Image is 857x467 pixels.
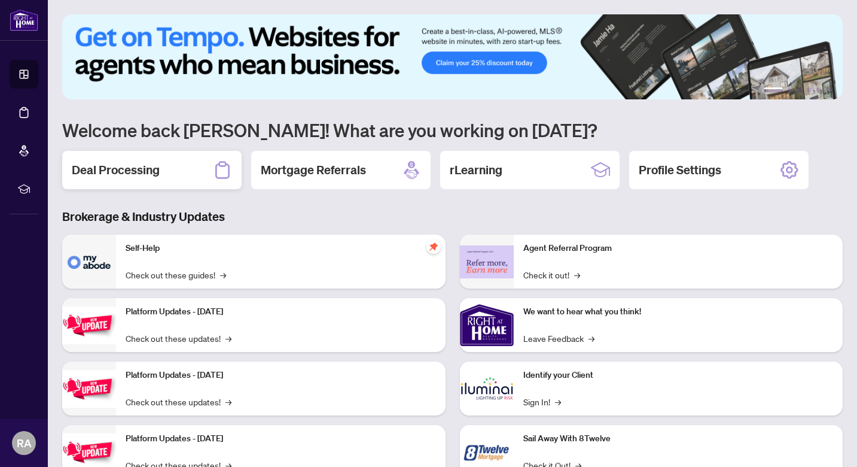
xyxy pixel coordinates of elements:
p: Sail Away With 8Twelve [523,432,834,445]
span: → [588,332,594,345]
h2: rLearning [450,162,502,178]
button: 3 [797,87,802,92]
p: Platform Updates - [DATE] [126,369,436,382]
p: Agent Referral Program [523,242,834,255]
button: Open asap [809,425,845,461]
h3: Brokerage & Industry Updates [62,208,843,225]
a: Sign In!→ [523,395,561,408]
button: 1 [764,87,783,92]
img: logo [10,9,38,31]
a: Check out these guides!→ [126,268,226,281]
button: 4 [807,87,812,92]
h2: Profile Settings [639,162,721,178]
a: Leave Feedback→ [523,332,594,345]
span: RA [17,435,32,451]
p: Platform Updates - [DATE] [126,432,436,445]
span: pushpin [426,239,441,254]
h1: Welcome back [PERSON_NAME]! What are you working on [DATE]? [62,119,843,141]
h2: Deal Processing [72,162,160,178]
img: We want to hear what you think! [460,298,514,352]
img: Platform Updates - July 8, 2025 [62,370,116,408]
p: Platform Updates - [DATE] [126,305,436,319]
p: We want to hear what you think! [523,305,834,319]
button: 2 [788,87,792,92]
span: → [225,395,231,408]
img: Identify your Client [460,362,514,416]
h2: Mortgage Referrals [261,162,366,178]
span: → [220,268,226,281]
a: Check out these updates!→ [126,332,231,345]
a: Check it out!→ [523,268,580,281]
span: → [225,332,231,345]
img: Agent Referral Program [460,245,514,278]
img: Slide 0 [62,14,843,99]
a: Check out these updates!→ [126,395,231,408]
p: Self-Help [126,242,436,255]
button: 5 [816,87,821,92]
img: Platform Updates - July 21, 2025 [62,307,116,344]
span: → [555,395,561,408]
p: Identify your Client [523,369,834,382]
span: → [574,268,580,281]
img: Self-Help [62,235,116,289]
button: 6 [826,87,831,92]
